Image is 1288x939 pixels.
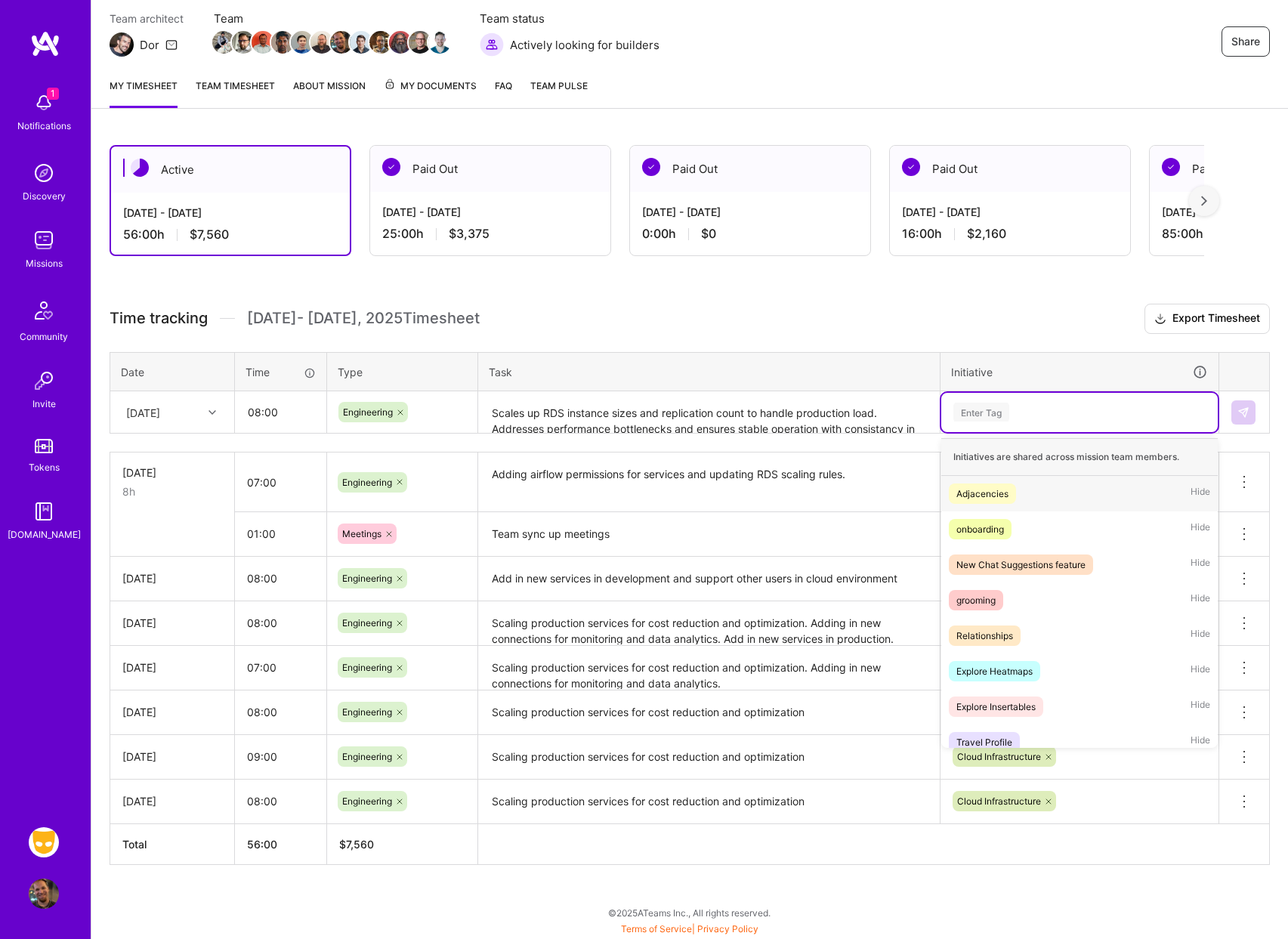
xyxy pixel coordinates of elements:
span: Engineering [342,617,392,629]
span: Hide [1191,590,1210,610]
span: Engineering [342,573,392,584]
img: Paid Out [1162,158,1180,176]
span: Meetings [342,528,381,539]
div: [DATE] - [DATE] [642,204,858,220]
div: Community [20,329,68,344]
span: Hide [1191,483,1210,504]
span: Hide [1191,625,1210,646]
textarea: Scales up RDS instance sizes and replication count to handle production load. Addresses performan... [480,393,938,433]
a: User Avatar [25,879,63,909]
img: Team Member Avatar [389,31,412,54]
button: Export Timesheet [1144,304,1270,334]
span: Actively looking for builders [510,37,659,53]
span: Cloud Infrastructure [957,751,1041,762]
img: Team Architect [110,32,134,57]
img: tokens [35,439,53,453]
textarea: Scaling production services for cost reduction and optimization [480,737,938,778]
img: Community [26,292,62,329]
img: Team Member Avatar [369,31,392,54]
img: Submit [1237,406,1249,419]
span: Engineering [342,795,392,807]
input: HH:MM [235,514,326,554]
a: Team Member Avatar [312,29,332,55]
span: $3,375 [449,226,490,242]
input: HH:MM [235,781,326,821]
div: [DATE] - [DATE] [902,204,1118,220]
input: HH:MM [235,737,326,777]
div: [DOMAIN_NAME] [8,527,81,542]
span: Hide [1191,697,1210,717]
span: $7,560 [190,227,229,242]
a: About Mission [293,78,366,108]
img: Team Member Avatar [428,31,451,54]
div: Initiatives are shared across mission team members. [941,438,1218,476]
div: 8h [122,483,222,499]
textarea: Scaling production services for cost reduction and optimization [480,781,938,823]
span: Hide [1191,732,1210,752]
button: Share [1222,26,1270,57]
div: Dor [140,37,159,53]
span: $2,160 [967,226,1006,242]
span: Hide [1191,554,1210,575]
span: My Documents [384,78,477,94]
input: HH:MM [235,558,326,598]
textarea: Adding airflow permissions for services and updating RDS scaling rules. [480,454,938,511]
span: Time tracking [110,309,208,328]
img: guide book [29,496,59,527]
a: Grindr: Mobile + BE + Cloud [25,827,63,857]
a: My Documents [384,78,477,108]
span: Team status [480,11,659,26]
img: Team Member Avatar [271,31,294,54]
th: Total [110,823,235,864]
input: HH:MM [236,392,326,432]
div: Initiative [951,363,1208,381]
a: Team timesheet [196,78,275,108]
img: Active [131,159,149,177]
i: icon Chevron [208,409,216,416]
a: Team Member Avatar [410,29,430,55]
a: Team Member Avatar [273,29,292,55]
div: Active [111,147,350,193]
img: Team Member Avatar [212,31,235,54]
div: 16:00 h [902,226,1118,242]
a: Team Pulse [530,78,588,108]
div: Invite [32,396,56,412]
span: Engineering [342,706,392,718]
div: Adjacencies [956,486,1008,502]
input: HH:MM [235,462,326,502]
a: Terms of Service [621,923,692,934]
input: HH:MM [235,647,326,687]
div: [DATE] [122,659,222,675]
div: Tokens [29,459,60,475]
th: Task [478,352,941,391]
th: Date [110,352,235,391]
img: Invite [29,366,59,396]
span: [DATE] - [DATE] , 2025 Timesheet [247,309,480,328]
span: 1 [47,88,59,100]
textarea: Scaling production services for cost reduction and optimization. Adding in new connections for mo... [480,647,938,689]
div: [DATE] - [DATE] [382,204,598,220]
div: onboarding [956,521,1004,537]
textarea: Add in new services in development and support other users in cloud environment [480,558,938,600]
span: Team Pulse [530,80,588,91]
div: [DATE] [122,704,222,720]
a: My timesheet [110,78,178,108]
div: Enter Tag [953,400,1009,424]
div: [DATE] [126,404,160,420]
span: Engineering [342,662,392,673]
div: Notifications [17,118,71,134]
img: Grindr: Mobile + BE + Cloud [29,827,59,857]
div: Time [246,364,316,380]
span: Team architect [110,11,184,26]
img: discovery [29,158,59,188]
input: HH:MM [235,603,326,643]
img: Paid Out [642,158,660,176]
a: Privacy Policy [697,923,758,934]
div: [DATE] [122,570,222,586]
div: Missions [26,255,63,271]
i: icon Mail [165,39,178,51]
img: Team Member Avatar [409,31,431,54]
textarea: Scaling production services for cost reduction and optimization [480,692,938,734]
div: Travel Profile [956,734,1012,750]
img: Paid Out [902,158,920,176]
